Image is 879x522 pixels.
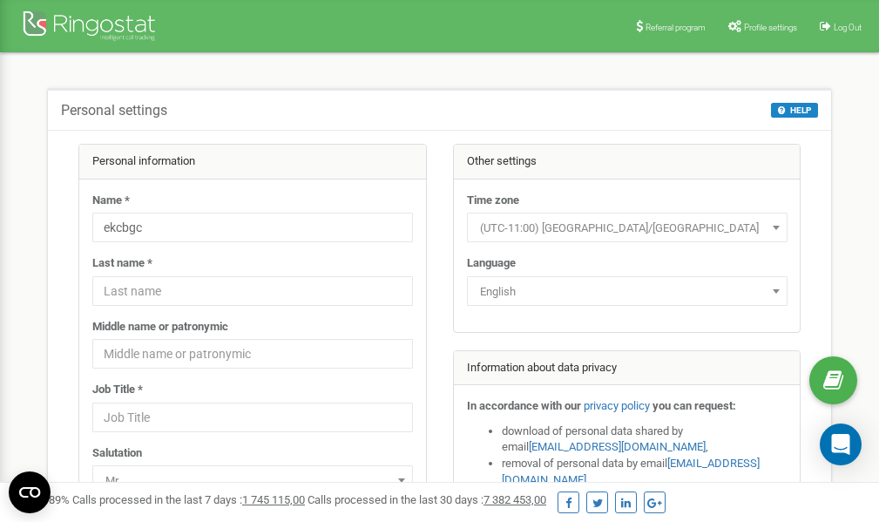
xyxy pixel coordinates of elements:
[467,276,788,306] span: English
[9,471,51,513] button: Open CMP widget
[92,339,413,369] input: Middle name or patronymic
[473,280,781,304] span: English
[92,403,413,432] input: Job Title
[467,399,581,412] strong: In accordance with our
[467,193,519,209] label: Time zone
[473,216,781,241] span: (UTC-11:00) Pacific/Midway
[502,424,788,456] li: download of personal data shared by email ,
[454,145,801,180] div: Other settings
[92,445,142,462] label: Salutation
[820,424,862,465] div: Open Intercom Messenger
[92,382,143,398] label: Job Title *
[652,399,736,412] strong: you can request:
[467,213,788,242] span: (UTC-11:00) Pacific/Midway
[467,255,516,272] label: Language
[529,440,706,453] a: [EMAIL_ADDRESS][DOMAIN_NAME]
[79,145,426,180] div: Personal information
[646,23,706,32] span: Referral program
[72,493,305,506] span: Calls processed in the last 7 days :
[92,255,152,272] label: Last name *
[92,319,228,336] label: Middle name or patronymic
[771,103,818,118] button: HELP
[92,193,130,209] label: Name *
[744,23,797,32] span: Profile settings
[502,456,788,488] li: removal of personal data by email ,
[92,465,413,495] span: Mr.
[454,351,801,386] div: Information about data privacy
[834,23,862,32] span: Log Out
[98,469,407,493] span: Mr.
[308,493,546,506] span: Calls processed in the last 30 days :
[92,213,413,242] input: Name
[61,103,167,119] h5: Personal settings
[242,493,305,506] u: 1 745 115,00
[92,276,413,306] input: Last name
[584,399,650,412] a: privacy policy
[483,493,546,506] u: 7 382 453,00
